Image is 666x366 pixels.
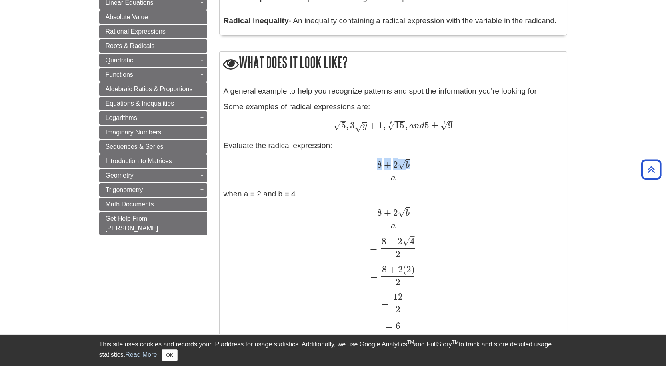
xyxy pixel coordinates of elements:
span: 4 [410,236,415,247]
span: 2 [391,159,398,170]
p: A general example to help you recognize patterns and spot the information you're looking for [224,86,563,97]
span: 5 [341,120,346,131]
span: Get Help From [PERSON_NAME] [106,215,158,232]
span: 15 [395,120,404,131]
span: Trigonometry [106,186,143,193]
span: Math Documents [106,201,154,208]
a: Sequences & Series [99,140,207,154]
span: Sequences & Series [106,143,164,150]
div: Some examples of radical expressions are: Evaluate the radical expression: when a = 2 and b = 4. [224,86,563,340]
span: = [382,298,389,308]
span: ) [411,264,415,275]
span: 2 [391,207,398,218]
a: Get Help From [PERSON_NAME] [99,212,207,235]
span: a [408,122,414,130]
span: = [386,320,393,331]
span: 2 [443,120,446,126]
div: This site uses cookies and records your IP address for usage statistics. Additionally, we use Goo... [99,340,567,361]
span: 5 [424,120,429,131]
span: = [370,242,377,253]
span: √ [440,120,448,131]
span: a [391,222,396,230]
span: Geometry [106,172,134,179]
span: 9 [448,120,453,131]
span: Rational Expressions [106,28,166,35]
span: 8 [377,159,382,170]
span: d [420,122,424,130]
span: – [410,231,415,242]
a: Math Documents [99,198,207,211]
a: Read More [125,351,157,358]
span: + [386,236,396,247]
a: Functions [99,68,207,82]
button: Close [162,349,177,361]
sup: TM [407,340,414,345]
span: b [406,161,410,170]
span: ± [429,120,438,131]
a: Geometry [99,169,207,182]
a: Logarithms [99,111,207,125]
span: 3 [348,120,355,131]
span: , [346,120,348,131]
a: Trigonometry [99,183,207,197]
a: Roots & Radicals [99,39,207,53]
span: Algebraic Ratios & Proportions [106,86,193,92]
span: 2 [396,277,400,288]
span: 8 [382,264,387,275]
span: 1 [376,120,383,131]
a: Equations & Inequalities [99,97,207,110]
span: – [448,116,453,126]
span: Roots & Radicals [106,42,155,49]
span: , [405,120,408,131]
span: √ [355,122,362,133]
span: + [382,159,391,170]
span: , [383,120,386,131]
span: 6 [393,320,400,331]
span: 2 [396,236,402,247]
span: Quadratic [106,57,133,64]
span: n [414,122,420,130]
span: √ [398,159,406,170]
span: Functions [106,71,133,78]
span: 6 [390,120,392,126]
span: Imaginary Numbers [106,129,162,136]
a: Absolute Value [99,10,207,24]
span: + [367,120,376,131]
span: 2 [406,264,411,275]
a: Back to Top [638,164,664,175]
span: a [391,174,396,182]
span: 2 [396,249,400,260]
span: √ [398,207,406,218]
span: 8 [382,236,386,247]
span: Equations & Inequalities [106,100,174,107]
b: Radical inequality [224,16,289,25]
span: 8 [377,207,382,218]
sup: TM [452,340,459,345]
a: Algebraic Ratios & Proportions [99,82,207,96]
span: = [370,270,378,281]
span: y [362,122,367,130]
span: 2 [396,264,403,275]
span: + [387,264,396,275]
span: Logarithms [106,114,137,121]
span: √ [387,120,395,131]
span: b [406,209,410,218]
span: √ [333,120,341,131]
span: + [382,207,391,218]
span: Absolute Value [106,14,148,20]
a: Rational Expressions [99,25,207,38]
a: Imaginary Numbers [99,126,207,139]
a: Quadratic [99,54,207,67]
span: – [341,116,346,126]
span: 2 [396,304,400,315]
h2: What does it look like? [220,52,567,74]
span: Introduction to Matrices [106,158,172,164]
span: √ [402,236,410,246]
span: ( [403,264,406,275]
a: Introduction to Matrices [99,154,207,168]
span: 12 [393,291,403,302]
